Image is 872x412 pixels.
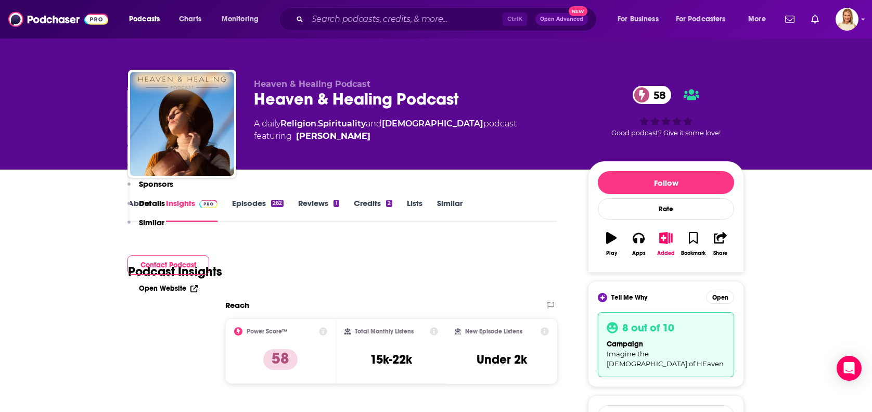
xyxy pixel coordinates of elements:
p: Similar [139,217,164,227]
img: Podchaser - Follow, Share and Rate Podcasts [8,9,108,29]
span: featuring [254,130,517,143]
span: More [748,12,766,27]
span: campaign [607,340,643,349]
a: Angela Ucci [296,130,370,143]
h2: New Episode Listens [465,328,522,335]
h2: Total Monthly Listens [355,328,414,335]
div: 2 [386,200,392,207]
button: Open [706,291,734,304]
input: Search podcasts, credits, & more... [307,11,503,28]
p: Details [139,198,165,208]
button: Similar [127,217,164,237]
span: and [366,119,382,128]
div: Bookmark [681,250,706,256]
div: 58Good podcast? Give it some love! [588,79,744,144]
a: Similar [437,198,463,222]
span: , [316,119,318,128]
button: Share [707,225,734,263]
div: A daily podcast [254,118,517,143]
div: Rate [598,198,734,220]
a: Show notifications dropdown [807,10,823,28]
span: Logged in as leannebush [836,8,858,31]
span: 58 [643,86,671,104]
button: open menu [214,11,272,28]
span: Heaven & Healing Podcast [254,79,370,89]
button: Show profile menu [836,8,858,31]
button: Play [598,225,625,263]
h3: 8 out of 10 [622,321,674,334]
a: Open Website [139,284,198,293]
a: Show notifications dropdown [781,10,799,28]
h3: Under 2k [477,352,527,367]
span: Ctrl K [503,12,527,26]
button: Added [652,225,679,263]
div: 1 [334,200,339,207]
h2: Power Score™ [247,328,287,335]
span: Tell Me Why [611,293,647,302]
h2: Reach [225,300,249,310]
div: Share [713,250,727,256]
button: open menu [610,11,672,28]
div: Added [657,250,675,256]
h3: 15k-22k [370,352,412,367]
a: 58 [633,86,671,104]
span: Monitoring [222,12,259,27]
img: User Profile [836,8,858,31]
button: open menu [122,11,173,28]
p: 58 [263,349,298,370]
button: Open AdvancedNew [535,13,588,25]
button: open menu [741,11,779,28]
div: Search podcasts, credits, & more... [289,7,607,31]
img: tell me why sparkle [599,294,606,301]
span: Open Advanced [540,17,583,22]
button: Details [127,198,165,217]
span: Good podcast? Give it some love! [611,129,721,137]
a: Lists [407,198,422,222]
a: Episodes262 [232,198,284,222]
div: 262 [271,200,284,207]
span: Podcasts [129,12,160,27]
a: [DEMOGRAPHIC_DATA] [382,119,483,128]
span: Charts [179,12,201,27]
button: Contact Podcast [127,255,209,275]
span: For Podcasters [676,12,726,27]
div: Open Intercom Messenger [837,356,862,381]
button: Apps [625,225,652,263]
button: open menu [669,11,741,28]
a: Spirituality [318,119,366,128]
a: Charts [172,11,208,28]
a: Reviews1 [298,198,339,222]
span: Imagine the [DEMOGRAPHIC_DATA] of HEaven [607,350,724,368]
span: For Business [618,12,659,27]
a: Credits2 [354,198,392,222]
a: Religion [280,119,316,128]
button: Bookmark [679,225,707,263]
span: New [569,6,587,16]
div: Play [606,250,617,256]
div: Apps [632,250,646,256]
img: Heaven & Healing Podcast [130,72,234,176]
button: Follow [598,171,734,194]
